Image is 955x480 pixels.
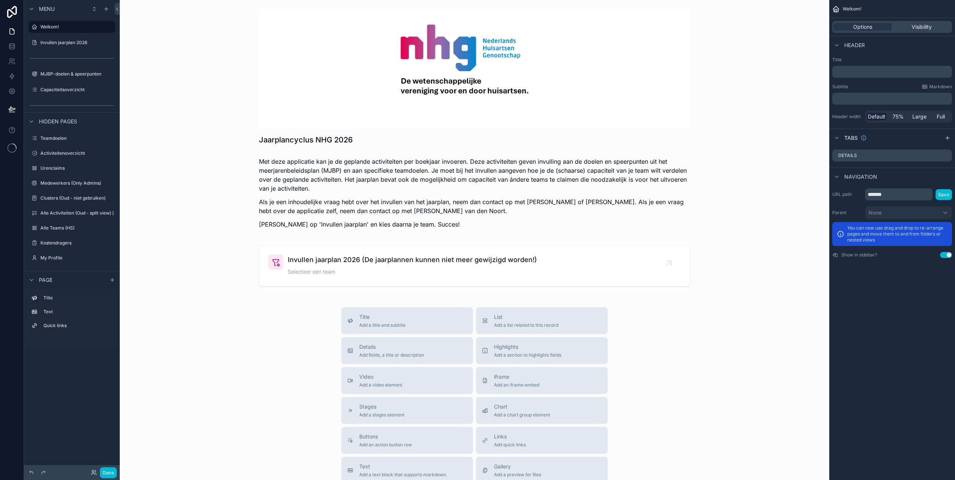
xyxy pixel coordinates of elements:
[936,189,952,200] button: Save
[40,87,114,93] label: Capaciteitsoverzicht
[43,309,112,315] label: Text
[40,150,114,156] label: Activiteitenoverzicht
[28,177,115,189] a: Medewerkers (Only Admins)
[28,132,115,144] a: Teamdoelen
[359,343,424,351] span: Details
[494,472,541,478] span: Add a preview for files
[847,225,948,243] p: You can now use drag and drop to re-arrange pages and move them to and from folders or nested views
[40,24,111,30] label: Welkom!
[28,68,115,80] a: MJBP-doelen & speerpunten
[43,295,112,301] label: Title
[832,93,952,105] div: scrollable content
[359,322,406,328] span: Add a title and subtitle
[869,209,882,216] span: None
[341,337,473,364] button: DetailsAdd fields, a title or description
[912,113,927,120] span: Large
[341,427,473,454] button: ButtonsAdd an action button row
[494,322,558,328] span: Add a list related to this record
[494,313,558,321] span: List
[832,66,952,78] div: scrollable content
[476,307,608,334] button: ListAdd a list related to this record
[341,367,473,394] button: VideoAdd a video element
[832,84,848,90] label: Subtitle
[40,180,114,186] label: Medewerkers (Only Admins)
[937,113,945,120] span: Full
[912,23,932,31] span: Visibility
[359,472,446,478] span: Add a text block that supports markdown
[494,403,550,410] span: Chart
[494,463,541,470] span: Gallery
[476,427,608,454] button: LinksAdd quick links
[40,255,114,261] label: My Profile
[40,195,114,201] label: Clusters (Oud - niet gebruiken)
[494,343,561,351] span: Highlights
[359,412,405,418] span: Add a stages element
[39,276,52,284] span: Page
[476,397,608,424] button: ChartAdd a chart group element
[893,113,904,120] span: 75%
[929,84,952,90] span: Markdown
[40,40,114,46] label: Invullen jaarplan 2026
[40,240,114,246] label: Kostendragers
[494,352,561,358] span: Add a section to highlights fields
[841,252,877,258] label: Show in sidebar?
[838,153,857,159] label: Details
[359,433,412,440] span: Buttons
[359,373,402,381] span: Video
[844,134,858,142] span: Tabs
[359,382,402,388] span: Add a video element
[844,173,877,181] span: Navigation
[494,412,550,418] span: Add a chart group element
[359,463,446,470] span: Text
[359,403,405,410] span: Stages
[476,367,608,394] button: iframeAdd an iframe embed
[40,210,114,216] label: Alle Activiteiten (Oud - split view) )
[476,337,608,364] button: HighlightsAdd a section to highlights fields
[494,373,539,381] span: iframe
[28,21,115,33] a: Welkom!
[39,5,55,13] span: Menu
[24,289,120,339] div: scrollable content
[28,192,115,204] a: Clusters (Oud - niet gebruiken)
[865,206,952,219] button: None
[28,237,115,249] a: Kostendragers
[359,442,412,448] span: Add an action button row
[28,207,115,219] a: Alle Activiteiten (Oud - split view) )
[359,352,424,358] span: Add fields, a title or description
[832,114,862,120] label: Header width
[28,37,115,49] a: Invullen jaarplan 2026
[844,41,865,49] span: Header
[843,6,861,12] span: Welkom!
[28,147,115,159] a: Activiteitenoverzicht
[853,23,872,31] span: Options
[40,135,114,141] label: Teamdoelen
[359,313,406,321] span: Title
[868,113,885,120] span: Default
[494,442,526,448] span: Add quick links
[40,165,114,171] label: Urenclaims
[39,118,77,125] span: Hidden pages
[832,210,862,216] label: Parent
[832,57,952,63] label: Title
[494,382,539,388] span: Add an iframe embed
[28,222,115,234] a: Alle Teams (HS)
[43,323,112,329] label: Quick links
[494,433,526,440] span: Links
[832,191,862,197] label: URL path
[28,84,115,96] a: Capaciteitsoverzicht
[922,84,952,90] a: Markdown
[28,252,115,264] a: My Profile
[341,307,473,334] button: TitleAdd a title and subtitle
[100,467,117,478] button: Done
[341,397,473,424] button: StagesAdd a stages element
[40,71,114,77] label: MJBP-doelen & speerpunten
[40,225,114,231] label: Alle Teams (HS)
[28,162,115,174] a: Urenclaims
